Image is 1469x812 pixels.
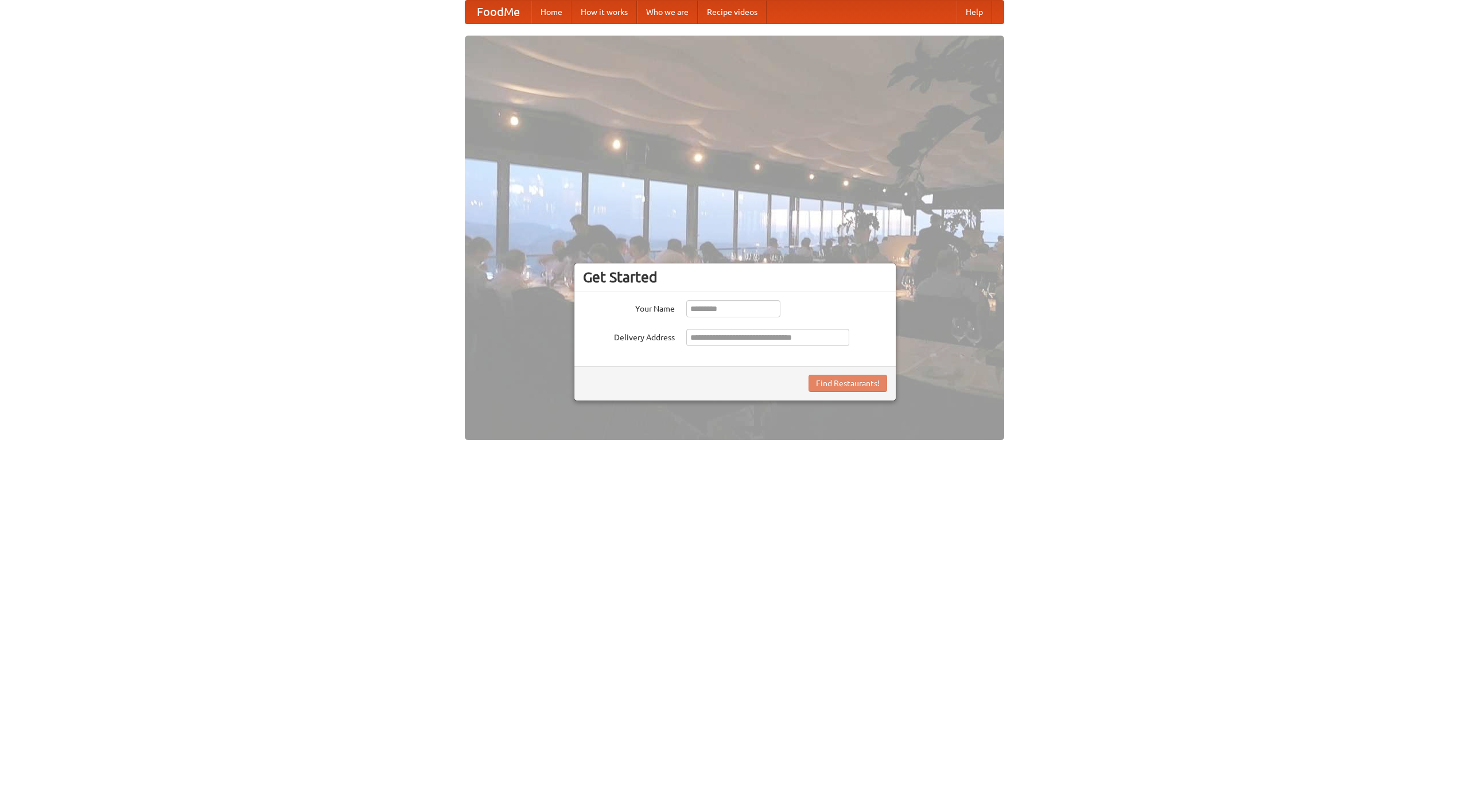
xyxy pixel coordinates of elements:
label: Delivery Address [583,329,675,343]
a: Help [957,1,992,24]
h3: Get Started [583,269,887,286]
a: How it works [572,1,637,24]
label: Your Name [583,300,675,314]
a: Who we are [637,1,698,24]
a: Home [531,1,572,24]
a: Recipe videos [698,1,767,24]
a: FoodMe [465,1,531,24]
button: Find Restaurants! [809,375,887,392]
